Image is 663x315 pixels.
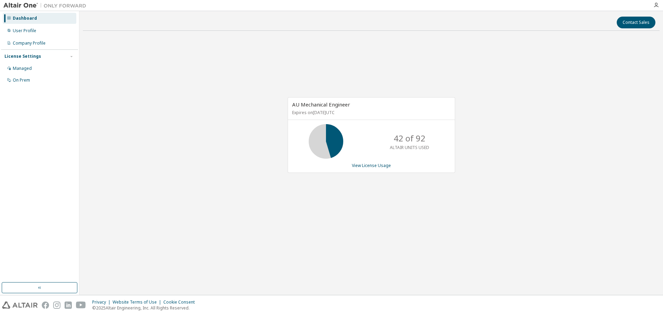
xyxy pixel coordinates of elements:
img: youtube.svg [76,302,86,309]
img: altair_logo.svg [2,302,38,309]
p: ALTAIR UNITS USED [390,145,429,150]
a: View License Usage [352,163,391,168]
div: Company Profile [13,40,46,46]
div: User Profile [13,28,36,34]
div: Dashboard [13,16,37,21]
div: Privacy [92,299,113,305]
img: Altair One [3,2,90,9]
button: Contact Sales [617,17,655,28]
span: AU Mechanical Engineer [292,101,350,108]
div: Managed [13,66,32,71]
p: 42 of 92 [394,132,425,144]
p: Expires on [DATE] UTC [292,110,449,115]
div: License Settings [4,54,41,59]
div: Cookie Consent [163,299,199,305]
div: On Prem [13,77,30,83]
div: Website Terms of Use [113,299,163,305]
img: linkedin.svg [65,302,72,309]
img: facebook.svg [42,302,49,309]
img: instagram.svg [53,302,60,309]
p: © 2025 Altair Engineering, Inc. All Rights Reserved. [92,305,199,311]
